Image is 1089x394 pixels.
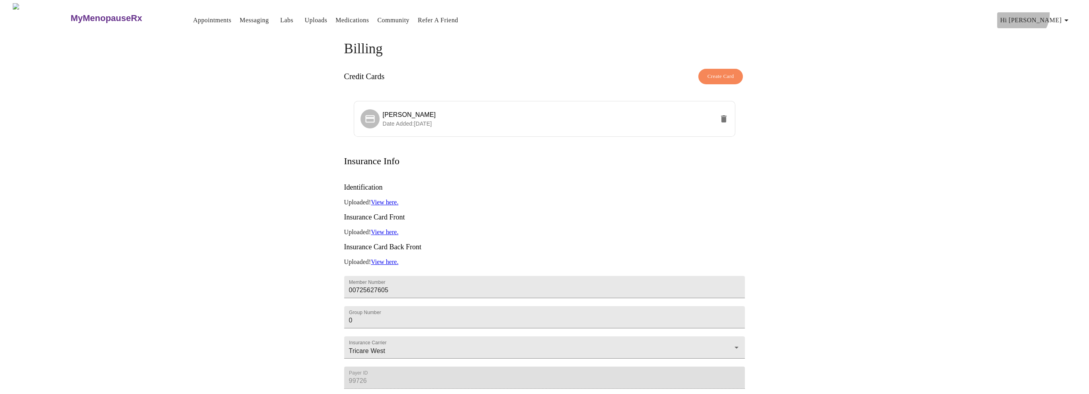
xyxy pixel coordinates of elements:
[383,111,436,118] span: [PERSON_NAME]
[344,199,745,206] p: Uploaded!
[344,258,745,266] p: Uploaded!
[280,15,293,26] a: Labs
[418,15,458,26] a: Refer a Friend
[344,72,385,81] h3: Credit Cards
[731,342,742,353] button: Open
[371,199,398,206] a: View here.
[13,3,70,33] img: MyMenopauseRx Logo
[1000,15,1071,26] span: Hi [PERSON_NAME]
[193,15,231,26] a: Appointments
[302,12,331,28] button: Uploads
[240,15,269,26] a: Messaging
[70,4,174,32] a: MyMenopauseRx
[698,69,743,84] button: Create Card
[344,41,745,57] h4: Billing
[344,229,745,236] p: Uploaded!
[714,109,733,128] button: delete
[383,120,432,127] span: Date Added: [DATE]
[344,183,745,192] h3: Identification
[707,72,734,81] span: Create Card
[70,13,142,23] h3: MyMenopauseRx
[305,15,327,26] a: Uploads
[374,12,413,28] button: Community
[344,213,745,221] h3: Insurance Card Front
[344,156,399,167] h3: Insurance Info
[335,15,369,26] a: Medications
[236,12,272,28] button: Messaging
[332,12,372,28] button: Medications
[274,12,300,28] button: Labs
[344,243,745,251] h3: Insurance Card Back Front
[371,258,398,265] a: View here.
[190,12,234,28] button: Appointments
[371,229,398,235] a: View here.
[997,12,1074,28] button: Hi [PERSON_NAME]
[377,15,409,26] a: Community
[415,12,462,28] button: Refer a Friend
